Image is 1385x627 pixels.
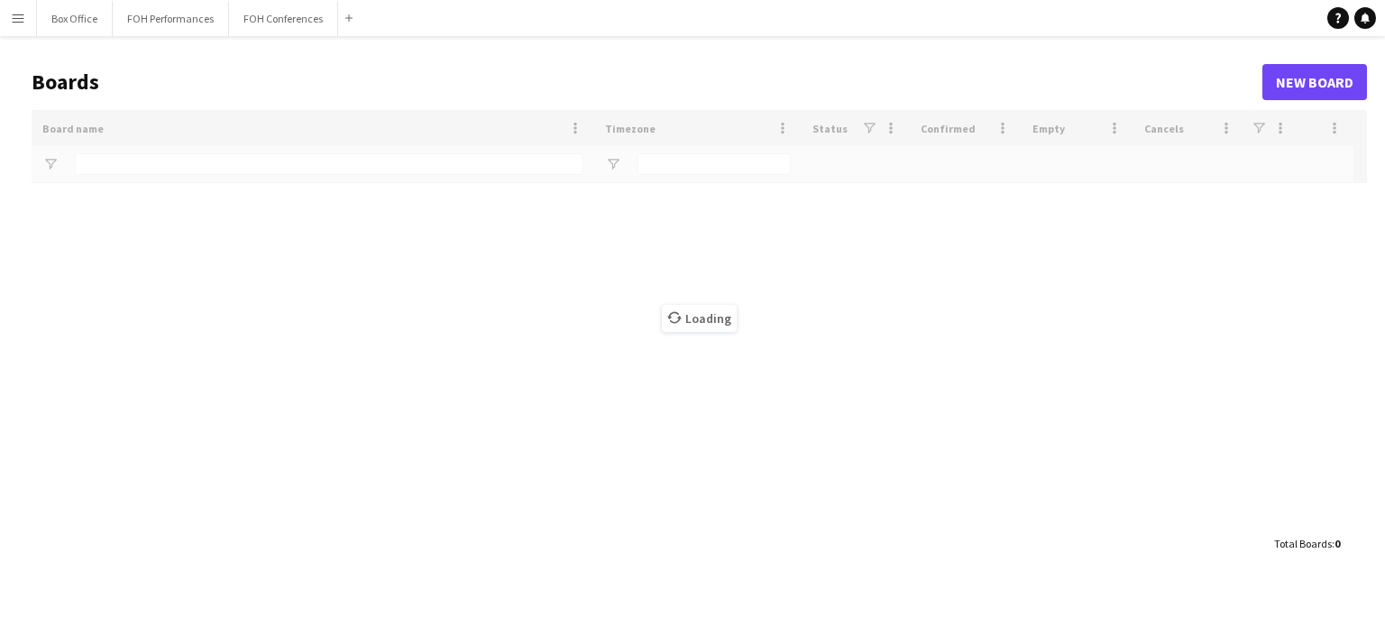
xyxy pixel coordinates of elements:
span: Total Boards [1274,537,1332,550]
div: : [1274,526,1340,561]
a: New Board [1262,64,1367,100]
button: Box Office [37,1,113,36]
span: Loading [662,305,737,332]
button: FOH Conferences [229,1,338,36]
button: FOH Performances [113,1,229,36]
span: 0 [1335,537,1340,550]
h1: Boards [32,69,1262,96]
